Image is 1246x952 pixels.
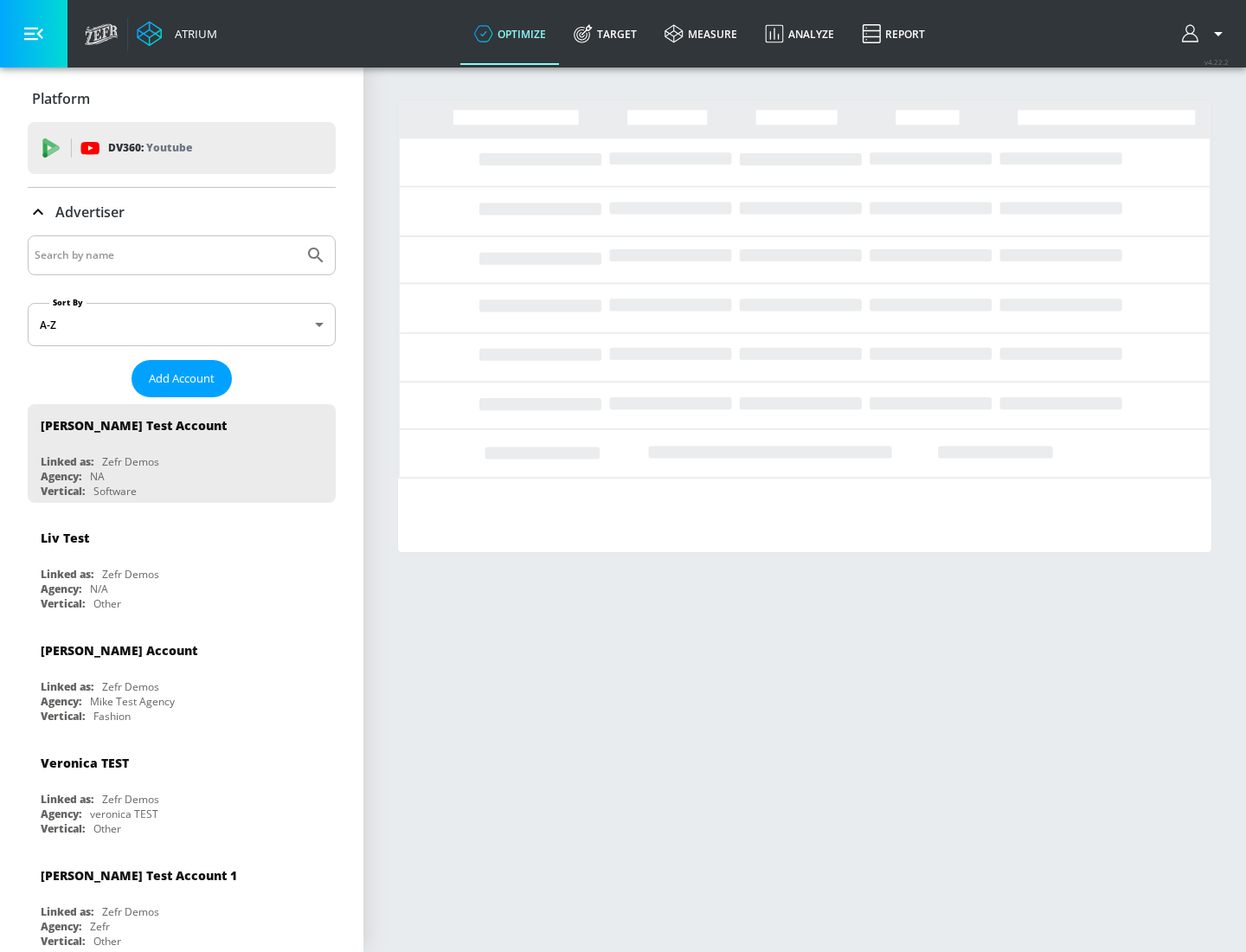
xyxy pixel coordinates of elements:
[41,417,227,434] div: [PERSON_NAME] Test Account
[28,404,336,503] div: [PERSON_NAME] Test AccountLinked as:Zefr DemosAgency:NAVertical:Software
[102,454,159,469] div: Zefr Demos
[41,934,85,949] div: Vertical:
[102,792,159,807] div: Zefr Demos
[32,89,90,108] p: Platform
[560,3,651,65] a: Target
[41,484,85,499] div: Vertical:
[41,867,237,884] div: [PERSON_NAME] Test Account 1
[90,694,175,709] div: Mike Test Agency
[35,244,297,267] input: Search by name
[28,629,336,728] div: [PERSON_NAME] AccountLinked as:Zefr DemosAgency:Mike Test AgencyVertical:Fashion
[41,582,81,596] div: Agency:
[90,807,158,821] div: veronica TEST
[41,596,85,611] div: Vertical:
[41,709,85,724] div: Vertical:
[848,3,939,65] a: Report
[41,755,129,771] div: Veronica TEST
[132,360,232,397] button: Add Account
[28,742,336,840] div: Veronica TESTLinked as:Zefr DemosAgency:veronica TESTVertical:Other
[41,469,81,484] div: Agency:
[102,904,159,919] div: Zefr Demos
[28,122,336,174] div: DV360: Youtube
[41,792,93,807] div: Linked as:
[41,642,197,659] div: [PERSON_NAME] Account
[146,138,192,157] p: Youtube
[55,203,125,222] p: Advertiser
[93,709,131,724] div: Fashion
[28,74,336,123] div: Platform
[41,807,81,821] div: Agency:
[651,3,751,65] a: measure
[28,517,336,615] div: Liv TestLinked as:Zefr DemosAgency:N/AVertical:Other
[137,21,217,47] a: Atrium
[28,303,336,346] div: A-Z
[102,679,159,694] div: Zefr Demos
[41,694,81,709] div: Agency:
[93,484,137,499] div: Software
[168,26,217,42] div: Atrium
[41,821,85,836] div: Vertical:
[90,919,110,934] div: Zefr
[49,297,87,308] label: Sort By
[149,369,215,389] span: Add Account
[93,596,121,611] div: Other
[28,188,336,236] div: Advertiser
[751,3,848,65] a: Analyze
[102,567,159,582] div: Zefr Demos
[93,934,121,949] div: Other
[41,919,81,934] div: Agency:
[90,469,105,484] div: NA
[1204,57,1229,67] span: v 4.22.2
[90,582,108,596] div: N/A
[93,821,121,836] div: Other
[41,679,93,694] div: Linked as:
[41,530,89,546] div: Liv Test
[460,3,560,65] a: optimize
[41,567,93,582] div: Linked as:
[41,454,93,469] div: Linked as:
[41,904,93,919] div: Linked as:
[108,138,192,158] p: DV360:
